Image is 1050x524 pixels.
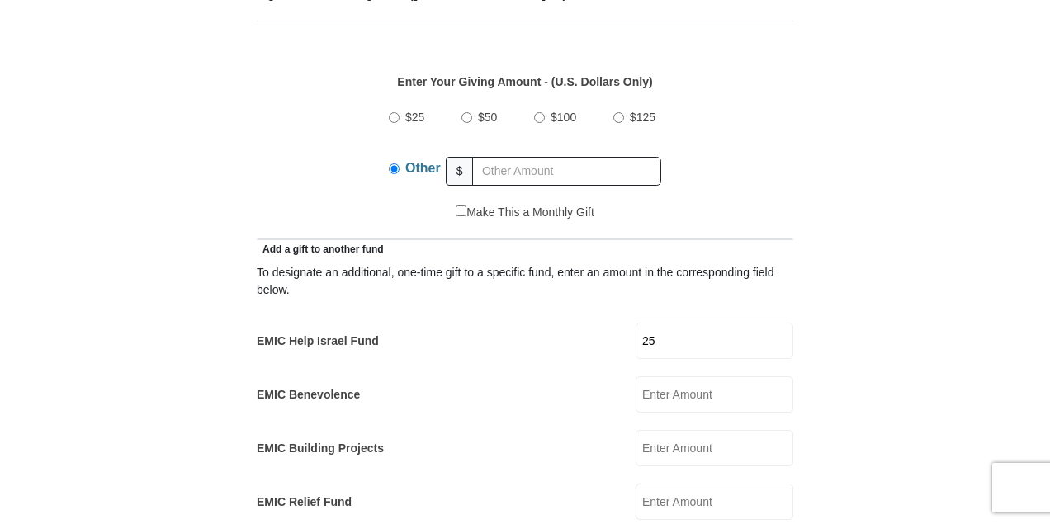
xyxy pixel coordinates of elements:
input: Enter Amount [636,376,793,413]
div: To designate an additional, one-time gift to a specific fund, enter an amount in the correspondin... [257,264,793,299]
label: Make This a Monthly Gift [456,204,594,221]
span: Other [405,161,441,175]
input: Enter Amount [636,323,793,359]
input: Enter Amount [636,484,793,520]
label: EMIC Relief Fund [257,493,352,511]
span: $ [446,157,474,186]
input: Make This a Monthly Gift [456,205,466,216]
input: Enter Amount [636,430,793,466]
span: $100 [551,111,576,124]
span: $50 [478,111,497,124]
label: EMIC Benevolence [257,386,360,404]
span: $25 [405,111,424,124]
span: Add a gift to another fund [257,243,384,255]
strong: Enter Your Giving Amount - (U.S. Dollars Only) [397,75,652,88]
input: Other Amount [472,157,661,186]
label: EMIC Building Projects [257,440,384,457]
span: $125 [630,111,655,124]
label: EMIC Help Israel Fund [257,333,379,350]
